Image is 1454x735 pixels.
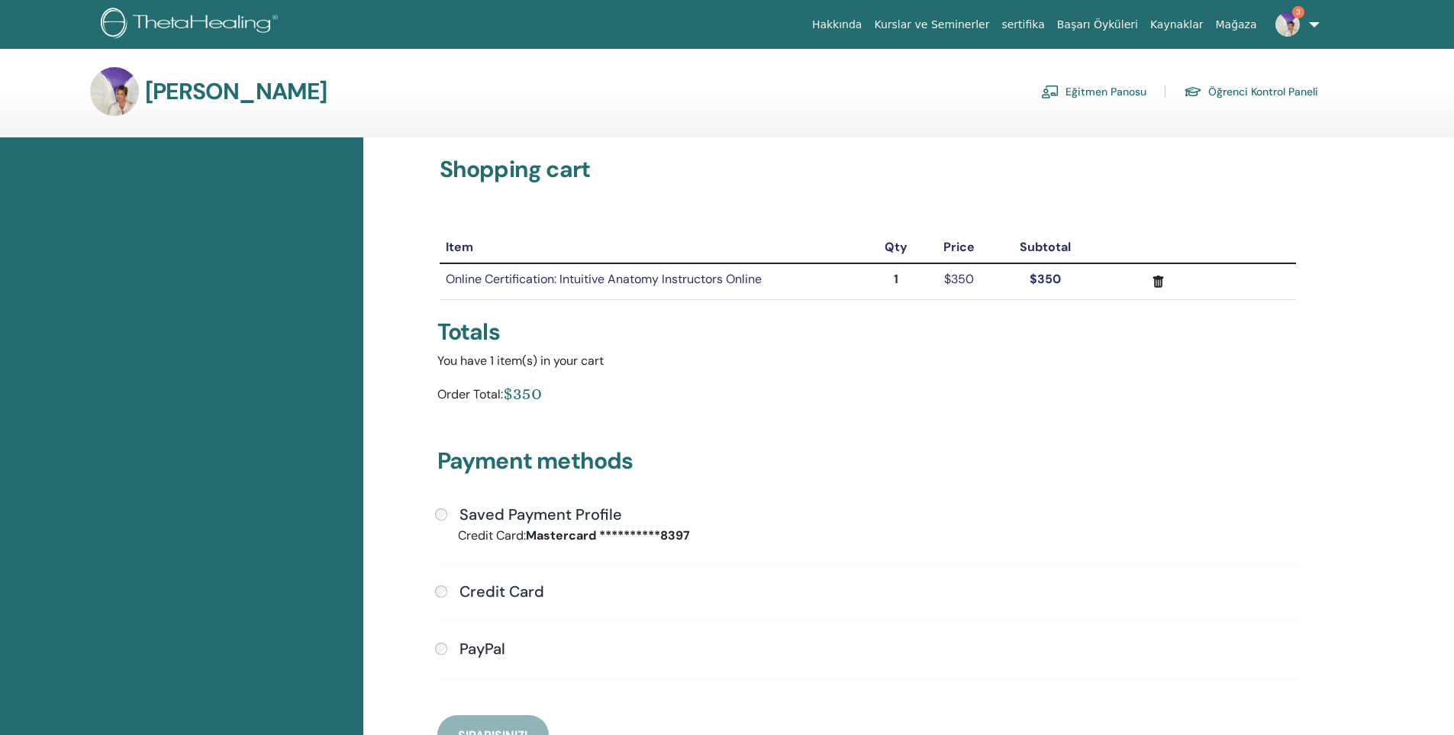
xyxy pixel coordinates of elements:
[924,232,995,263] th: Price
[145,78,327,105] h3: [PERSON_NAME]
[1051,11,1144,39] a: Başarı Öyküleri
[437,382,503,411] div: Order Total:
[440,263,868,299] td: Online Certification: Intuitive Anatomy Instructors Online
[868,232,924,263] th: Qty
[1275,12,1300,37] img: default.jpg
[1041,85,1059,98] img: chalkboard-teacher.svg
[437,318,1298,346] div: Totals
[924,263,995,299] td: $350
[447,527,868,545] div: Credit Card:
[1209,11,1262,39] a: Mağaza
[1041,79,1146,104] a: Eğitmen Panosu
[894,271,898,287] strong: 1
[437,352,1298,370] div: You have 1 item(s) in your cart
[995,11,1050,39] a: sertifika
[459,640,505,658] h4: PayPal
[1184,85,1202,98] img: graduation-cap.svg
[90,67,139,116] img: default.jpg
[440,232,868,263] th: Item
[1144,11,1210,39] a: Kaynaklar
[868,11,995,39] a: Kurslar ve Seminerler
[459,505,622,524] h4: Saved Payment Profile
[503,382,542,405] div: $350
[440,156,1296,183] h3: Shopping cart
[437,447,1298,481] h3: Payment methods
[1030,271,1061,287] strong: $350
[101,8,283,42] img: logo.png
[1184,79,1318,104] a: Öğrenci Kontrol Paneli
[995,232,1097,263] th: Subtotal
[1292,6,1304,18] span: 3
[806,11,869,39] a: Hakkında
[459,582,544,601] h4: Credit Card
